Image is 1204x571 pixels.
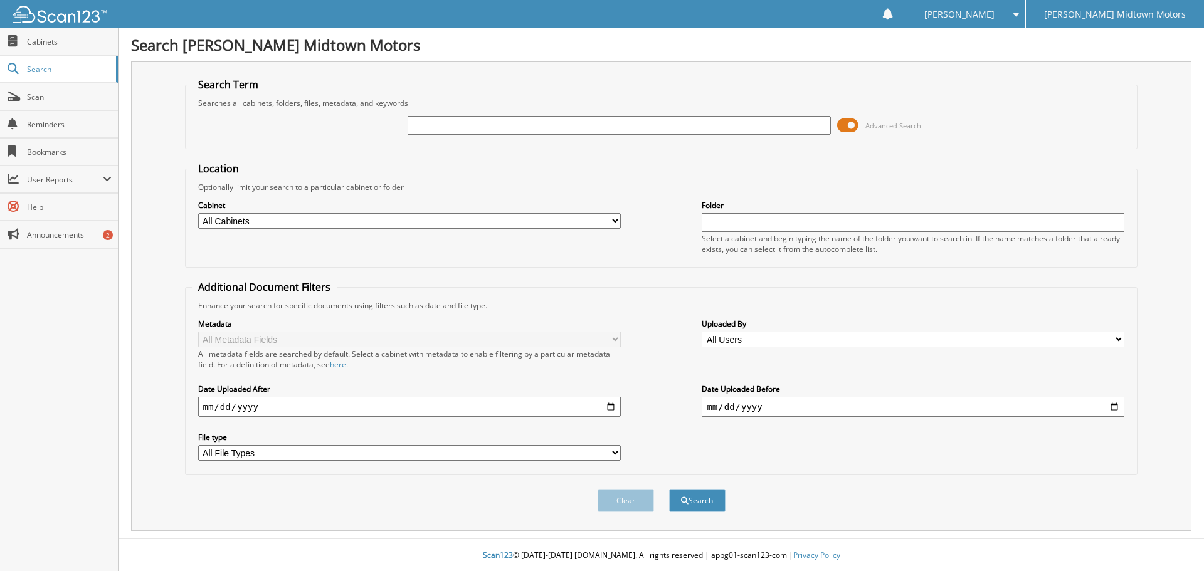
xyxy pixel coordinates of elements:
label: Metadata [198,318,621,329]
span: [PERSON_NAME] [924,11,995,18]
span: Bookmarks [27,147,112,157]
h1: Search [PERSON_NAME] Midtown Motors [131,34,1191,55]
span: [PERSON_NAME] Midtown Motors [1044,11,1186,18]
img: scan123-logo-white.svg [13,6,107,23]
span: Announcements [27,229,112,240]
span: Search [27,64,110,75]
div: 2 [103,230,113,240]
div: Optionally limit your search to a particular cabinet or folder [192,182,1131,192]
legend: Additional Document Filters [192,280,337,294]
button: Clear [598,489,654,512]
input: start [198,397,621,417]
div: All metadata fields are searched by default. Select a cabinet with metadata to enable filtering b... [198,348,621,370]
div: © [DATE]-[DATE] [DOMAIN_NAME]. All rights reserved | appg01-scan123-com | [119,540,1204,571]
label: Date Uploaded After [198,384,621,394]
a: Privacy Policy [793,550,840,560]
span: Cabinets [27,36,112,47]
legend: Search Term [192,78,265,92]
div: Searches all cabinets, folders, files, metadata, and keywords [192,98,1131,108]
a: here [330,359,346,370]
label: Folder [702,200,1124,211]
label: Cabinet [198,200,621,211]
span: Advanced Search [865,121,921,130]
span: Scan123 [483,550,513,560]
span: Help [27,202,112,212]
label: File type [198,432,621,443]
label: Uploaded By [702,318,1124,329]
span: Reminders [27,119,112,130]
button: Search [669,489,726,512]
div: Enhance your search for specific documents using filters such as date and file type. [192,300,1131,311]
span: User Reports [27,174,103,185]
label: Date Uploaded Before [702,384,1124,394]
input: end [702,397,1124,417]
div: Select a cabinet and begin typing the name of the folder you want to search in. If the name match... [702,233,1124,254]
span: Scan [27,92,112,102]
legend: Location [192,162,245,175]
